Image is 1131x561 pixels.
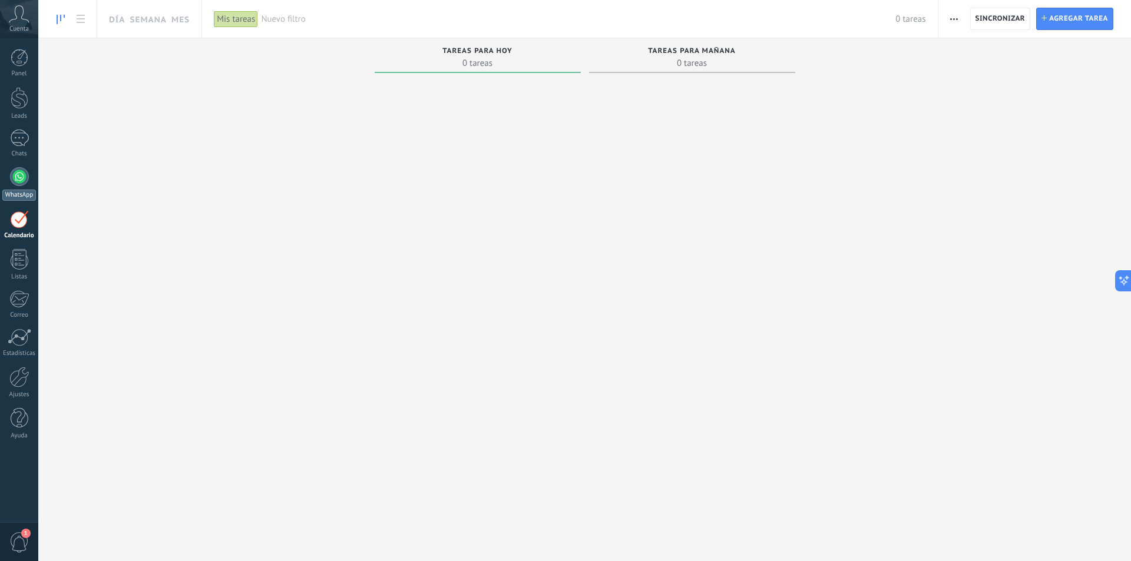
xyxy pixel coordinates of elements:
div: Listas [2,273,37,281]
div: Tareas para mañana [595,47,789,57]
span: Nuevo filtro [261,14,895,25]
span: Tareas para mañana [648,47,736,55]
span: 1 [21,529,31,538]
span: 0 tareas [381,57,575,69]
span: Tareas para hoy [442,47,512,55]
div: Correo [2,311,37,319]
div: Tareas para hoy [381,47,575,57]
div: Ajustes [2,391,37,399]
div: Calendario [2,232,37,240]
div: Leads [2,112,37,120]
a: To-do list [71,8,91,31]
div: Estadísticas [2,350,37,357]
span: Cuenta [9,25,29,33]
div: Ayuda [2,432,37,440]
button: Agregar tarea [1036,8,1113,30]
div: Chats [2,150,37,158]
div: Mis tareas [214,11,258,28]
div: Panel [2,70,37,78]
button: Más [945,8,963,30]
span: 0 tareas [595,57,789,69]
button: Sincronizar [970,8,1031,30]
div: WhatsApp [2,190,36,201]
span: 0 tareas [895,14,925,25]
a: To-do line [51,8,71,31]
span: Sincronizar [975,15,1026,22]
span: Agregar tarea [1049,8,1108,29]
